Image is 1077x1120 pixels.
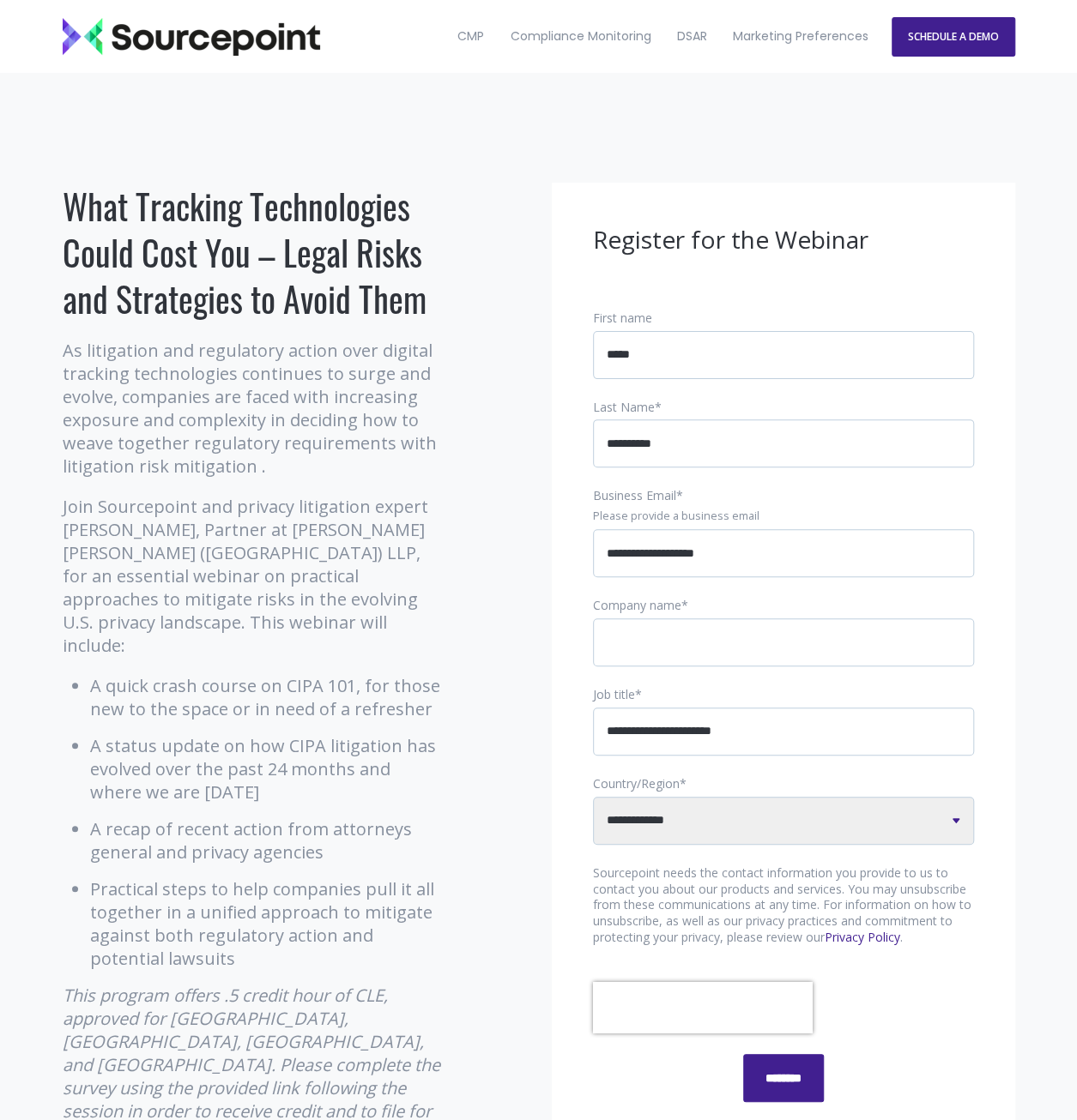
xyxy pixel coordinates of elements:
img: Sourcepoint_logo_black_transparent (2)-2 [63,18,320,56]
li: A recap of recent action from attorneys general and privacy agencies [90,817,445,864]
span: Job title [593,686,635,702]
p: As litigation and regulatory action over digital tracking technologies continues to surge and evo... [63,339,445,478]
span: Company name [593,597,681,613]
span: Business Email [593,487,676,503]
a: Privacy Policy [825,929,900,945]
legend: Please provide a business email [593,509,974,524]
h1: What Tracking Technologies Could Cost You – Legal Risks and Strategies to Avoid Them [63,183,445,322]
li: Practical steps to help companies pull it all together in a unified approach to mitigate against ... [90,877,445,970]
span: First name [593,310,652,326]
p: Join Sourcepoint and privacy litigation expert [PERSON_NAME], Partner at [PERSON_NAME] [PERSON_NA... [63,495,445,657]
a: SCHEDULE A DEMO [892,17,1015,57]
li: A status update on how CIPA litigation has evolved over the past 24 months and where we are [DATE] [90,734,445,804]
li: A quick crash course on CIPA 101, for those new to the space or in need of a refresher [90,674,445,720]
p: Sourcepoint needs the contact information you provide to us to contact you about our products and... [593,865,974,947]
span: Last Name [593,399,655,415]
h3: Register for the Webinar [593,224,974,256]
span: Country/Region [593,775,680,792]
iframe: reCAPTCHA [593,982,813,1033]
